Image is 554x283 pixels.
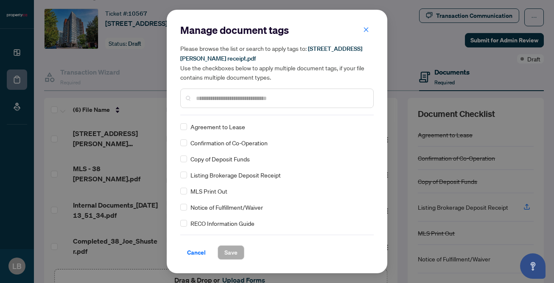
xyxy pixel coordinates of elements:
[520,253,546,279] button: Open asap
[187,246,206,259] span: Cancel
[180,23,374,37] h2: Manage document tags
[190,186,227,196] span: MLS Print Out
[190,170,281,180] span: Listing Brokerage Deposit Receipt
[190,154,250,164] span: Copy of Deposit Funds
[190,138,268,147] span: Confirmation of Co-Operation
[190,122,245,131] span: Agreement to Lease
[218,245,244,260] button: Save
[180,44,374,82] h5: Please browse the list or search to apply tags to: Use the checkboxes below to apply multiple doc...
[190,203,263,212] span: Notice of Fulfillment/Waiver
[190,219,255,228] span: RECO Information Guide
[363,27,369,33] span: close
[180,245,213,260] button: Cancel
